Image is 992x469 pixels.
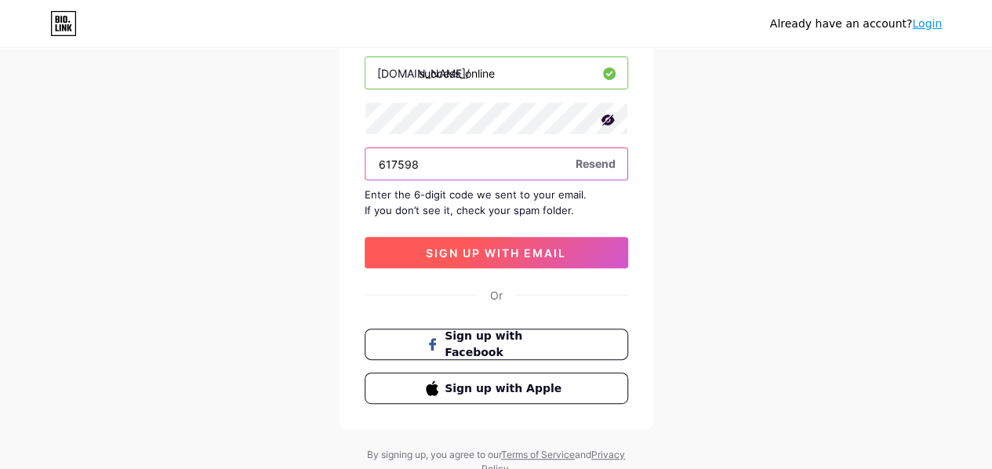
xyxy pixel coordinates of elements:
[445,380,566,397] span: Sign up with Apple
[912,17,942,30] a: Login
[501,449,575,460] a: Terms of Service
[377,65,470,82] div: [DOMAIN_NAME]/
[365,373,628,404] button: Sign up with Apple
[365,237,628,268] button: sign up with email
[365,148,627,180] input: Paste login code
[365,57,627,89] input: username
[365,329,628,360] button: Sign up with Facebook
[445,328,566,361] span: Sign up with Facebook
[426,246,566,260] span: sign up with email
[490,287,503,304] div: Or
[770,16,942,32] div: Already have an account?
[365,187,628,218] div: Enter the 6-digit code we sent to your email. If you don’t see it, check your spam folder.
[576,155,616,172] span: Resend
